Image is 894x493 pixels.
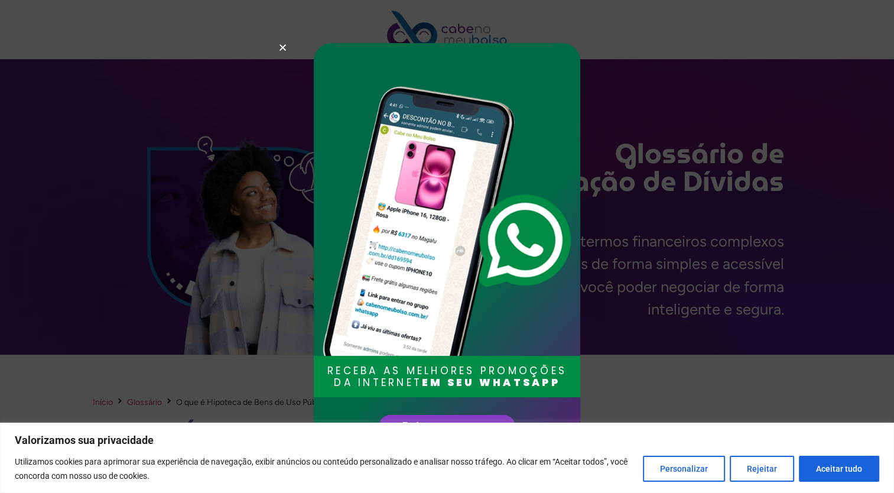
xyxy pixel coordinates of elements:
[379,415,515,438] a: Entrar no grupo
[320,67,574,414] img: celular-oferta
[319,365,575,389] h3: RECEBA AS MELHORES PROMOÇÕES DA INTERNET
[278,43,287,52] a: Close
[15,455,634,483] p: Utilizamos cookies para aprimorar sua experiência de navegação, exibir anúncios ou conteúdo perso...
[730,456,794,482] button: Rejeitar
[643,456,725,482] button: Personalizar
[15,433,879,447] p: Valorizamos sua privacidade
[422,375,560,390] b: EM SEU WHATSAPP
[402,421,492,432] span: Entrar no grupo
[799,456,879,482] button: Aceitar tudo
